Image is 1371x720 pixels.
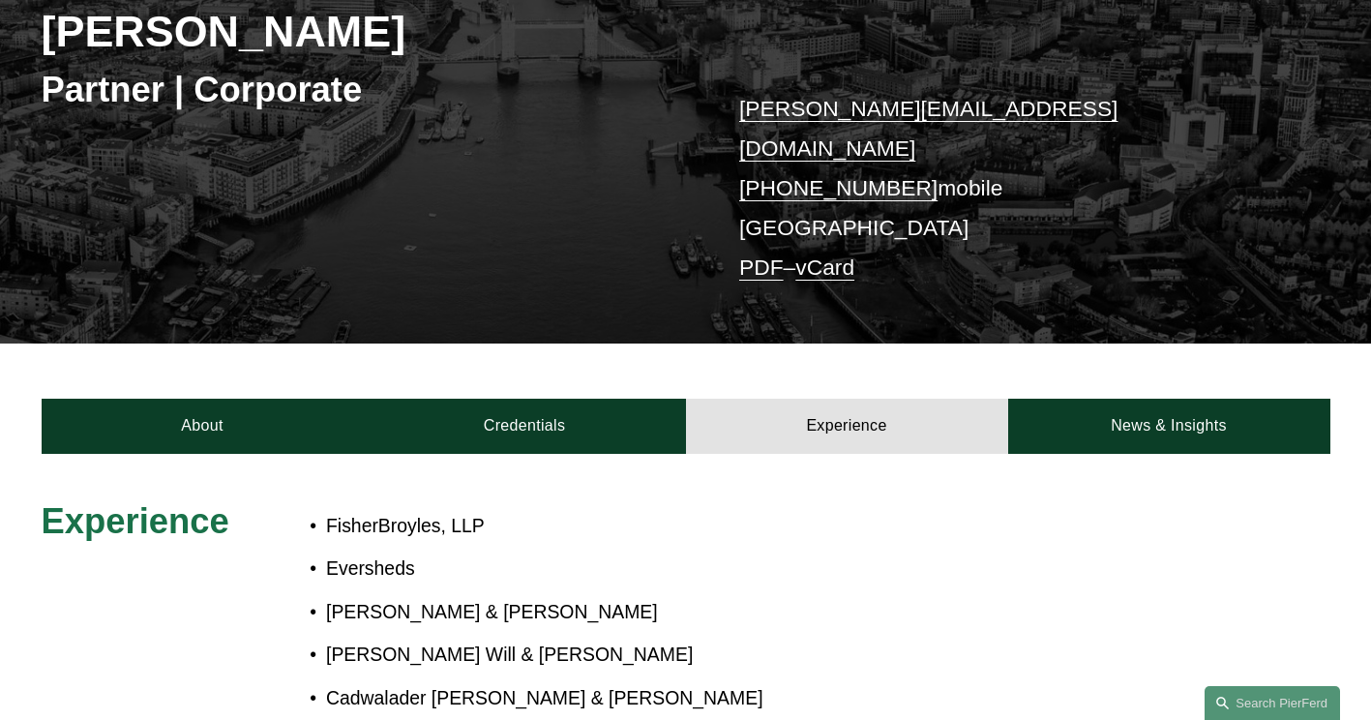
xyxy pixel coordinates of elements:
p: Cadwalader [PERSON_NAME] & [PERSON_NAME] [326,681,1169,715]
a: Search this site [1205,686,1340,720]
p: mobile [GEOGRAPHIC_DATA] – [739,89,1276,287]
a: vCard [795,255,854,280]
a: About [42,399,364,454]
a: Experience [686,399,1008,454]
p: Eversheds [326,552,1169,585]
p: [PERSON_NAME] Will & [PERSON_NAME] [326,638,1169,672]
p: [PERSON_NAME] & [PERSON_NAME] [326,595,1169,629]
h2: [PERSON_NAME] [42,6,686,58]
a: [PERSON_NAME][EMAIL_ADDRESS][DOMAIN_NAME] [739,96,1118,161]
h3: Partner | Corporate [42,68,686,111]
a: Credentials [364,399,686,454]
a: PDF [739,255,784,280]
p: FisherBroyles, LLP [326,509,1169,543]
a: News & Insights [1008,399,1330,454]
a: [PHONE_NUMBER] [739,175,938,200]
span: Experience [42,501,229,541]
